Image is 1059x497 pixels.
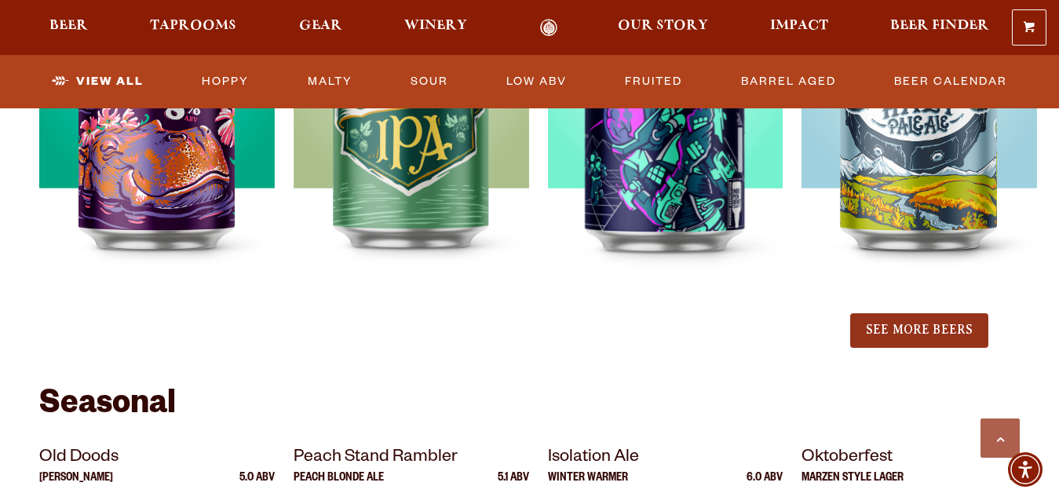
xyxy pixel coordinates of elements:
[520,19,579,37] a: Odell Home
[39,444,275,473] p: Old Doods
[195,64,255,100] a: Hoppy
[394,19,477,37] a: Winery
[735,64,842,100] a: Barrel Aged
[608,19,718,37] a: Our Story
[301,64,359,100] a: Malty
[888,64,1013,100] a: Beer Calendar
[548,444,783,473] p: Isolation Ale
[980,418,1020,458] a: Scroll to top
[802,444,1037,473] p: Oktoberfest
[49,20,88,32] span: Beer
[404,64,455,100] a: Sour
[404,20,467,32] span: Winery
[299,20,342,32] span: Gear
[770,20,828,32] span: Impact
[760,19,838,37] a: Impact
[1008,452,1043,487] div: Accessibility Menu
[294,444,529,473] p: Peach Stand Rambler
[39,388,1020,426] h2: Seasonal
[618,20,708,32] span: Our Story
[890,20,989,32] span: Beer Finder
[140,19,246,37] a: Taprooms
[39,19,98,37] a: Beer
[880,19,999,37] a: Beer Finder
[619,64,688,100] a: Fruited
[46,64,150,100] a: View All
[150,20,236,32] span: Taprooms
[850,313,988,348] button: See More Beers
[289,19,352,37] a: Gear
[500,64,573,100] a: Low ABV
